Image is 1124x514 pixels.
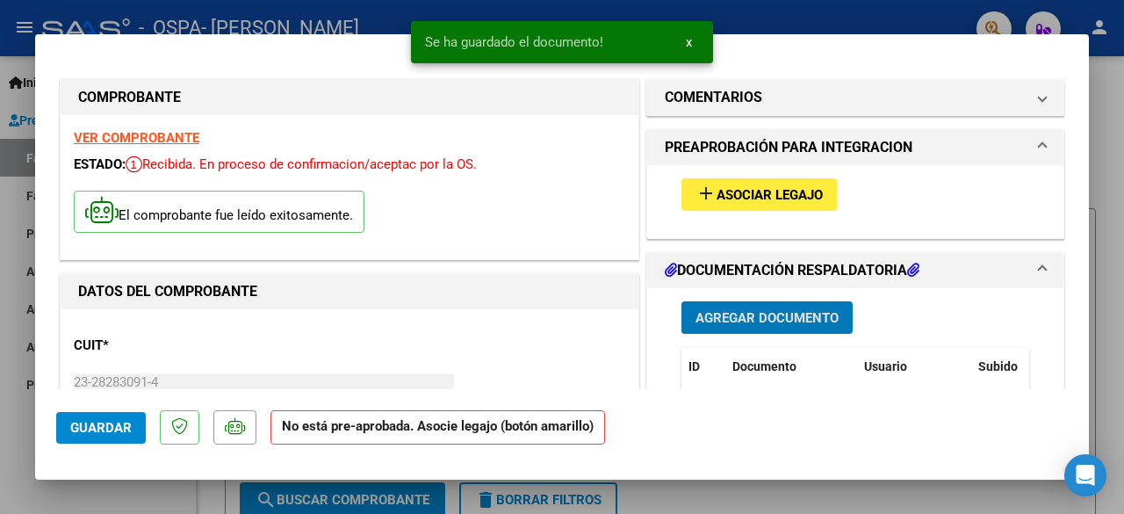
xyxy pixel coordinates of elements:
[425,33,603,51] span: Se ha guardado el documento!
[971,348,1059,386] datatable-header-cell: Subido
[126,156,477,172] span: Recibida. En proceso de confirmacion/aceptac por la OS.
[978,359,1018,373] span: Subido
[688,359,700,373] span: ID
[695,183,717,204] mat-icon: add
[70,420,132,436] span: Guardar
[864,359,907,373] span: Usuario
[647,130,1063,165] mat-expansion-panel-header: PREAPROBACIÓN PARA INTEGRACION
[647,80,1063,115] mat-expansion-panel-header: COMENTARIOS
[732,359,796,373] span: Documento
[695,310,839,326] span: Agregar Documento
[686,34,692,50] span: x
[665,87,762,108] h1: COMENTARIOS
[78,283,257,300] strong: DATOS DEL COMPROBANTE
[681,348,725,386] datatable-header-cell: ID
[74,130,199,146] a: VER COMPROBANTE
[681,301,853,334] button: Agregar Documento
[672,26,706,58] button: x
[717,187,823,203] span: Asociar Legajo
[681,178,837,211] button: Asociar Legajo
[665,260,919,281] h1: DOCUMENTACIÓN RESPALDATORIA
[270,410,605,445] strong: No está pre-aprobada. Asocie legajo (botón amarillo)
[74,191,364,234] p: El comprobante fue leído exitosamente.
[725,348,857,386] datatable-header-cell: Documento
[74,336,239,356] p: CUIT
[56,412,146,444] button: Guardar
[647,165,1063,238] div: PREAPROBACIÓN PARA INTEGRACION
[647,253,1063,288] mat-expansion-panel-header: DOCUMENTACIÓN RESPALDATORIA
[74,156,126,172] span: ESTADO:
[78,89,181,105] strong: COMPROBANTE
[1064,454,1106,496] div: Open Intercom Messenger
[857,348,971,386] datatable-header-cell: Usuario
[665,137,912,158] h1: PREAPROBACIÓN PARA INTEGRACION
